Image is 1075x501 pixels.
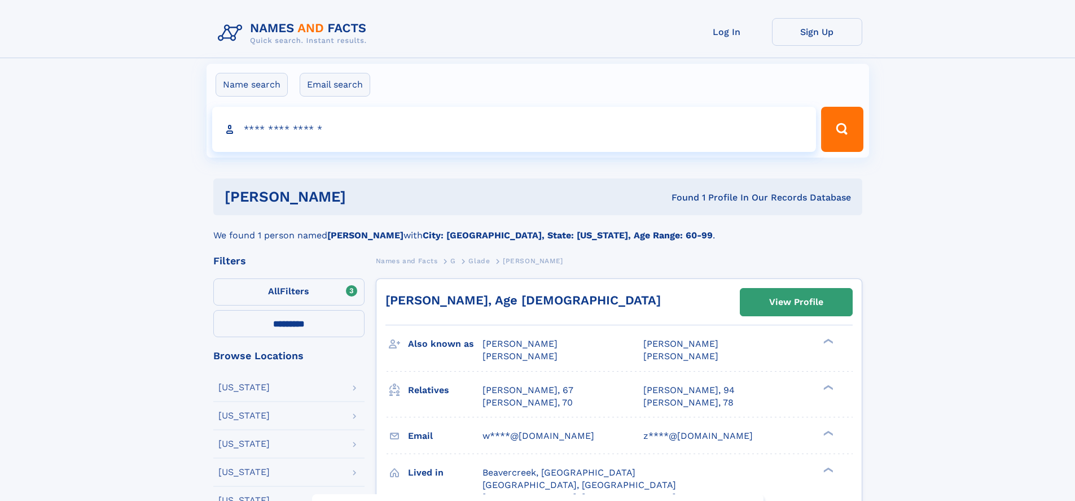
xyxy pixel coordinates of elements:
[820,338,834,345] div: ❯
[218,383,270,392] div: [US_STATE]
[450,254,456,268] a: G
[225,190,509,204] h1: [PERSON_NAME]
[503,257,563,265] span: [PERSON_NAME]
[482,338,558,349] span: [PERSON_NAME]
[740,289,852,316] a: View Profile
[468,257,490,265] span: Glade
[385,293,661,307] a: [PERSON_NAME], Age [DEMOGRAPHIC_DATA]
[408,381,482,400] h3: Relatives
[769,289,823,315] div: View Profile
[468,254,490,268] a: Glade
[216,73,288,97] label: Name search
[820,466,834,473] div: ❯
[268,286,280,297] span: All
[482,351,558,361] span: [PERSON_NAME]
[821,107,863,152] button: Search Button
[482,480,676,490] span: [GEOGRAPHIC_DATA], [GEOGRAPHIC_DATA]
[213,256,365,266] div: Filters
[643,338,718,349] span: [PERSON_NAME]
[820,384,834,391] div: ❯
[408,334,482,354] h3: Also known as
[482,467,635,478] span: Beavercreek, [GEOGRAPHIC_DATA]
[218,468,270,477] div: [US_STATE]
[213,351,365,361] div: Browse Locations
[213,18,376,49] img: Logo Names and Facts
[643,397,734,409] a: [PERSON_NAME], 78
[376,254,438,268] a: Names and Facts
[772,18,862,46] a: Sign Up
[682,18,772,46] a: Log In
[218,411,270,420] div: [US_STATE]
[450,257,456,265] span: G
[408,463,482,482] h3: Lived in
[300,73,370,97] label: Email search
[643,384,735,397] a: [PERSON_NAME], 94
[327,230,403,241] b: [PERSON_NAME]
[820,429,834,437] div: ❯
[482,384,573,397] a: [PERSON_NAME], 67
[508,191,851,204] div: Found 1 Profile In Our Records Database
[423,230,713,241] b: City: [GEOGRAPHIC_DATA], State: [US_STATE], Age Range: 60-99
[213,278,365,306] label: Filters
[408,426,482,446] h3: Email
[643,351,718,361] span: [PERSON_NAME]
[218,439,270,448] div: [US_STATE]
[212,107,817,152] input: search input
[482,397,573,409] a: [PERSON_NAME], 70
[213,215,862,242] div: We found 1 person named with .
